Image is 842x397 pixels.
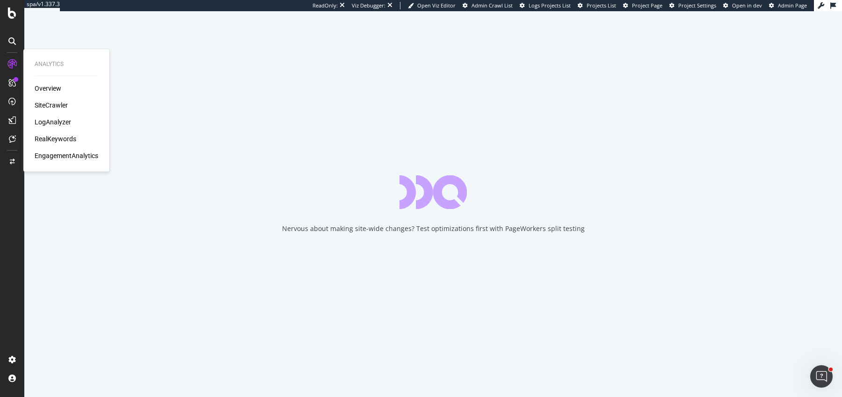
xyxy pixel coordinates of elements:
[35,134,76,144] a: RealKeywords
[352,2,385,9] div: Viz Debugger:
[282,224,585,233] div: Nervous about making site-wide changes? Test optimizations first with PageWorkers split testing
[35,151,98,160] a: EngagementAnalytics
[632,2,662,9] span: Project Page
[529,2,571,9] span: Logs Projects List
[778,2,807,9] span: Admin Page
[669,2,716,9] a: Project Settings
[399,175,467,209] div: animation
[587,2,616,9] span: Projects List
[417,2,456,9] span: Open Viz Editor
[810,365,833,388] iframe: Intercom live chat
[35,101,68,110] a: SiteCrawler
[35,117,71,127] a: LogAnalyzer
[623,2,662,9] a: Project Page
[769,2,807,9] a: Admin Page
[463,2,513,9] a: Admin Crawl List
[678,2,716,9] span: Project Settings
[472,2,513,9] span: Admin Crawl List
[723,2,762,9] a: Open in dev
[578,2,616,9] a: Projects List
[35,84,61,93] a: Overview
[408,2,456,9] a: Open Viz Editor
[732,2,762,9] span: Open in dev
[312,2,338,9] div: ReadOnly:
[520,2,571,9] a: Logs Projects List
[35,60,98,68] div: Analytics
